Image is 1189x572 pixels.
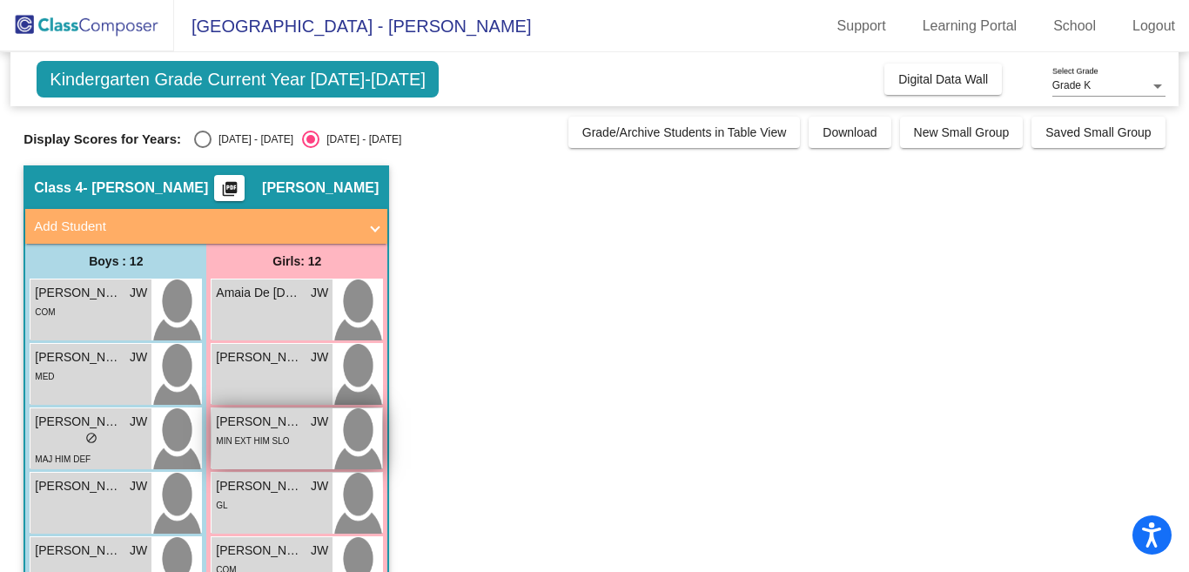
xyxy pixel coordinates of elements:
[130,413,147,431] span: JW
[216,413,303,431] span: [PERSON_NAME]
[216,501,227,510] span: GL
[35,454,91,464] span: MAJ HIM DEF
[319,131,401,147] div: [DATE] - [DATE]
[130,348,147,367] span: JW
[24,131,181,147] span: Display Scores for Years:
[311,413,328,431] span: JW
[1031,117,1165,148] button: Saved Small Group
[1118,12,1189,40] a: Logout
[582,125,787,139] span: Grade/Archive Students in Table View
[83,179,208,197] span: - [PERSON_NAME]
[262,179,379,197] span: [PERSON_NAME]
[216,348,303,367] span: [PERSON_NAME]
[909,12,1031,40] a: Learning Portal
[37,61,439,98] span: Kindergarten Grade Current Year [DATE]-[DATE]
[216,284,303,302] span: Amaia De [DEMOGRAPHIC_DATA]
[1045,125,1151,139] span: Saved Small Group
[130,477,147,495] span: JW
[25,244,206,279] div: Boys : 12
[194,131,401,148] mat-radio-group: Select an option
[34,217,358,237] mat-panel-title: Add Student
[35,542,122,560] span: [PERSON_NAME]
[823,125,877,139] span: Download
[311,477,328,495] span: JW
[35,413,122,431] span: [PERSON_NAME]
[311,348,328,367] span: JW
[809,117,890,148] button: Download
[35,307,55,317] span: COM
[206,244,387,279] div: Girls: 12
[900,117,1024,148] button: New Small Group
[823,12,900,40] a: Support
[35,348,122,367] span: [PERSON_NAME]
[216,477,303,495] span: [PERSON_NAME]
[898,72,988,86] span: Digital Data Wall
[212,131,293,147] div: [DATE] - [DATE]
[914,125,1010,139] span: New Small Group
[35,477,122,495] span: [PERSON_NAME]
[174,12,531,40] span: [GEOGRAPHIC_DATA] - [PERSON_NAME]
[25,209,387,244] mat-expansion-panel-header: Add Student
[85,432,97,444] span: do_not_disturb_alt
[35,284,122,302] span: [PERSON_NAME]
[311,284,328,302] span: JW
[219,180,240,205] mat-icon: picture_as_pdf
[214,175,245,201] button: Print Students Details
[35,372,54,381] span: MED
[311,542,328,560] span: JW
[568,117,801,148] button: Grade/Archive Students in Table View
[1039,12,1110,40] a: School
[130,284,147,302] span: JW
[34,179,83,197] span: Class 4
[1052,79,1092,91] span: Grade K
[130,542,147,560] span: JW
[216,542,303,560] span: [PERSON_NAME]
[216,436,289,446] span: MIN EXT HIM SLO
[884,64,1002,95] button: Digital Data Wall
